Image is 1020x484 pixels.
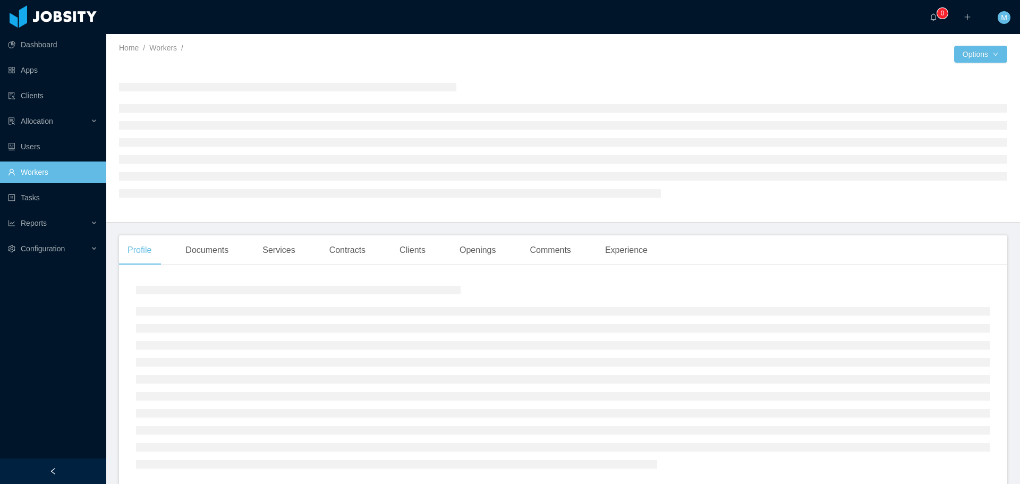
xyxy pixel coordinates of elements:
div: Openings [451,235,505,265]
a: icon: pie-chartDashboard [8,34,98,55]
div: Services [254,235,303,265]
span: Allocation [21,117,53,125]
i: icon: bell [930,13,937,21]
i: icon: line-chart [8,219,15,227]
a: Workers [149,44,177,52]
i: icon: setting [8,245,15,252]
i: icon: plus [964,13,971,21]
div: Comments [522,235,580,265]
a: Home [119,44,139,52]
a: icon: appstoreApps [8,60,98,81]
a: icon: auditClients [8,85,98,106]
div: Experience [597,235,656,265]
i: icon: solution [8,117,15,125]
div: Documents [177,235,237,265]
div: Profile [119,235,160,265]
a: icon: profileTasks [8,187,98,208]
a: icon: userWorkers [8,162,98,183]
span: / [181,44,183,52]
div: Contracts [321,235,374,265]
span: / [143,44,145,52]
span: Reports [21,219,47,227]
sup: 0 [937,8,948,19]
div: Clients [391,235,434,265]
span: M [1001,11,1007,24]
button: Optionsicon: down [954,46,1007,63]
span: Configuration [21,244,65,253]
a: icon: robotUsers [8,136,98,157]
